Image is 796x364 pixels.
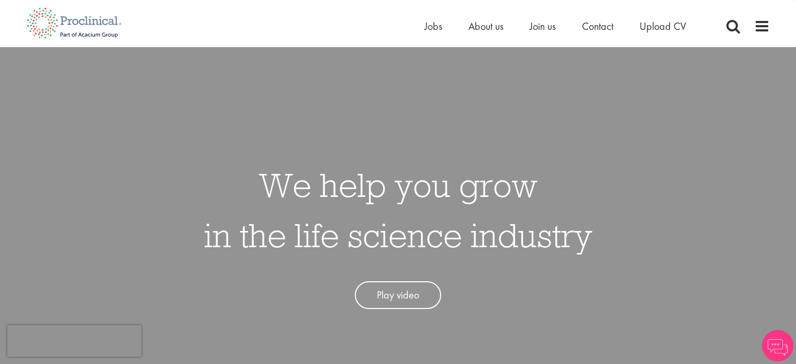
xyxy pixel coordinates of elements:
[355,281,441,309] a: Play video
[204,160,592,260] h1: We help you grow in the life science industry
[582,19,613,33] a: Contact
[424,19,442,33] a: Jobs
[530,19,556,33] a: Join us
[762,330,793,361] img: Chatbot
[468,19,503,33] a: About us
[640,19,686,33] a: Upload CV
